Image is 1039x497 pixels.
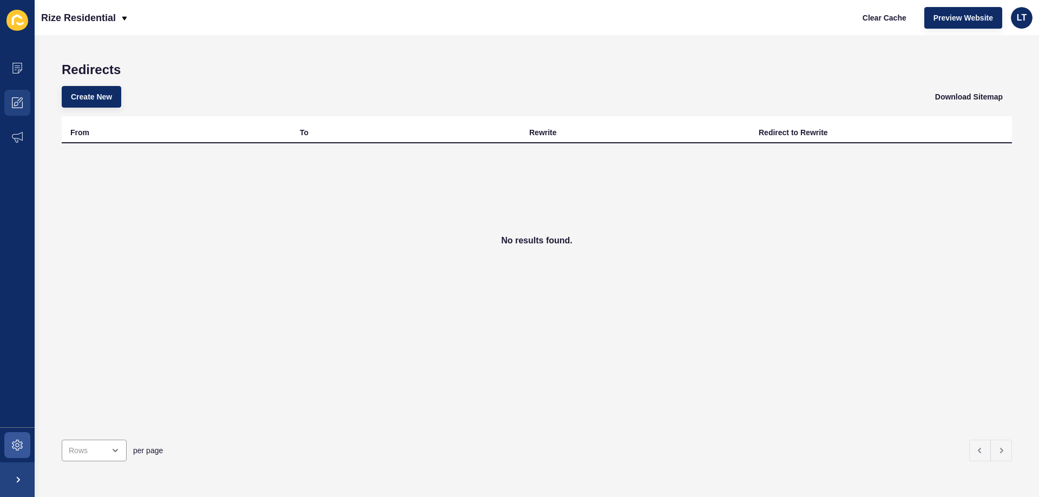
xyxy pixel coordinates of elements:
[70,127,89,138] div: From
[1017,12,1027,23] span: LT
[62,440,127,461] div: open menu
[853,7,916,29] button: Clear Cache
[41,4,116,31] p: Rize Residential
[926,86,1012,108] button: Download Sitemap
[924,7,1002,29] button: Preview Website
[300,127,308,138] div: To
[759,127,828,138] div: Redirect to Rewrite
[62,143,1012,338] div: No results found.
[529,127,557,138] div: Rewrite
[71,91,112,102] span: Create New
[62,62,1012,77] h1: Redirects
[863,12,906,23] span: Clear Cache
[62,86,121,108] button: Create New
[933,12,993,23] span: Preview Website
[133,445,163,456] span: per page
[935,91,1003,102] span: Download Sitemap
